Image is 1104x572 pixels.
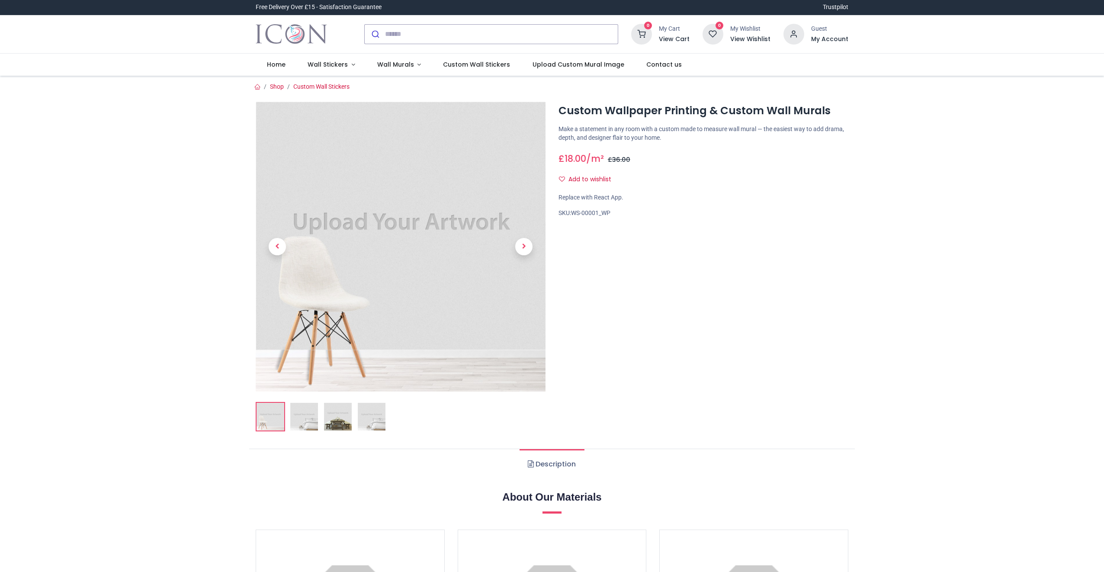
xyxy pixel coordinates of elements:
div: Guest [811,25,848,33]
img: Icon Wall Stickers [256,22,327,46]
div: Replace with React App. [558,193,848,202]
a: 0 [703,30,723,37]
span: £ [558,152,586,165]
h1: Custom Wallpaper Printing & Custom Wall Murals [558,103,848,118]
img: WS-00001_WP-03 [324,403,352,431]
span: Next [515,238,533,255]
span: Custom Wall Stickers [443,60,510,69]
span: Contact us [646,60,682,69]
img: WS-00001_WP-02 [290,403,318,431]
span: Home [267,60,286,69]
a: Shop [270,83,284,90]
img: Custom Wallpaper Printing & Custom Wall Murals [257,403,284,431]
span: /m² [586,152,604,165]
span: Previous [269,238,286,255]
h2: About Our Materials [256,490,848,505]
img: Custom Wallpaper Printing & Custom Wall Murals [256,102,546,392]
i: Add to wishlist [559,176,565,182]
a: View Cart [659,35,690,44]
a: Logo of Icon Wall Stickers [256,22,327,46]
a: Trustpilot [823,3,848,12]
a: Wall Stickers [296,54,366,76]
span: WS-00001_WP [571,209,610,216]
p: Make a statement in any room with a custom made to measure wall mural — the easiest way to add dr... [558,125,848,142]
button: Submit [365,25,385,44]
a: Wall Murals [366,54,432,76]
sup: 0 [716,22,724,30]
span: 36.00 [612,155,630,164]
sup: 0 [644,22,652,30]
a: View Wishlist [730,35,770,44]
button: Add to wishlistAdd to wishlist [558,172,619,187]
span: £ [608,155,630,164]
div: Free Delivery Over £15 - Satisfaction Guarantee [256,3,382,12]
div: SKU: [558,209,848,218]
a: Previous [256,145,299,348]
div: My Wishlist [730,25,770,33]
span: Upload Custom Mural Image [533,60,624,69]
a: Next [502,145,546,348]
span: Wall Murals [377,60,414,69]
a: Custom Wall Stickers [293,83,350,90]
img: WS-00001_WP-04 [358,403,385,431]
div: My Cart [659,25,690,33]
a: 0 [631,30,652,37]
span: 18.00 [565,152,586,165]
a: Description [520,449,584,479]
a: My Account [811,35,848,44]
span: Wall Stickers [308,60,348,69]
